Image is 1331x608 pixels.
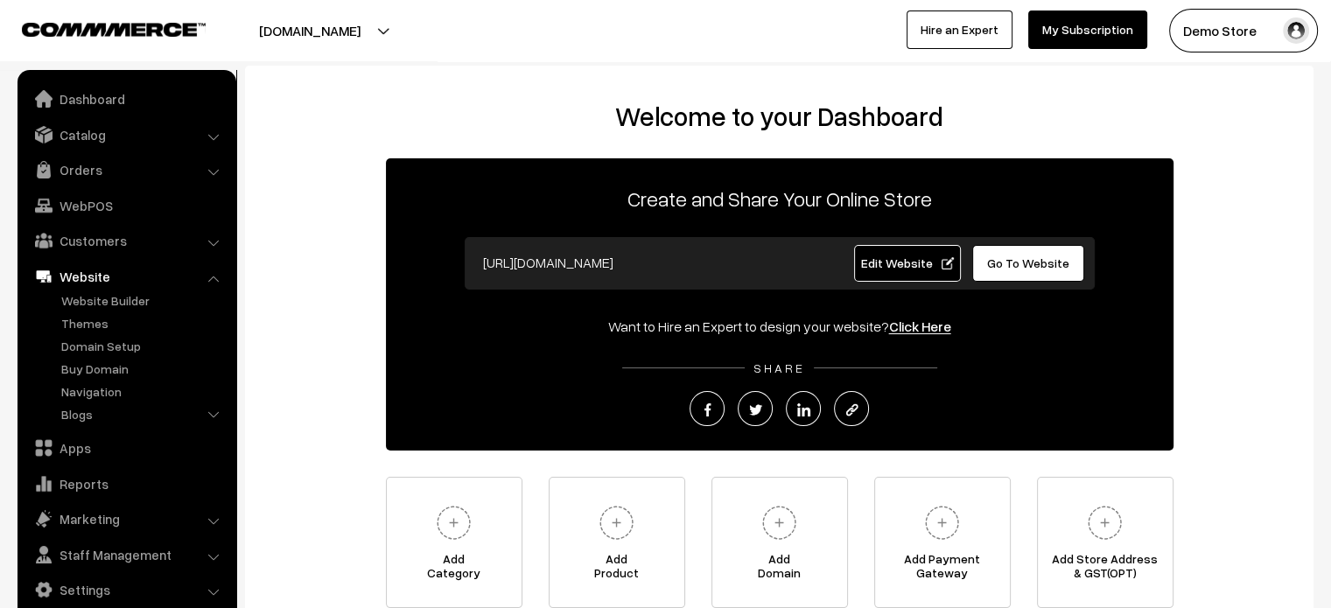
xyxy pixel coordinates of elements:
span: Add Payment Gateway [875,552,1010,587]
a: Website [22,261,230,292]
a: Add Store Address& GST(OPT) [1037,477,1173,608]
a: Go To Website [972,245,1085,282]
span: Edit Website [860,255,954,270]
span: SHARE [745,360,814,375]
a: Customers [22,225,230,256]
button: [DOMAIN_NAME] [198,9,422,52]
a: Hire an Expert [907,10,1012,49]
a: Themes [57,314,230,332]
span: Add Domain [712,552,847,587]
img: plus.svg [755,499,803,547]
img: plus.svg [430,499,478,547]
h2: Welcome to your Dashboard [263,101,1296,132]
span: Add Store Address & GST(OPT) [1038,552,1173,587]
a: Blogs [57,405,230,423]
button: Demo Store [1169,9,1318,52]
img: plus.svg [592,499,641,547]
a: Dashboard [22,83,230,115]
img: COMMMERCE [22,23,206,36]
a: Website Builder [57,291,230,310]
span: Go To Website [987,255,1069,270]
a: Navigation [57,382,230,401]
a: Staff Management [22,539,230,570]
a: Add PaymentGateway [874,477,1011,608]
a: Apps [22,432,230,464]
a: Click Here [889,318,951,335]
div: Want to Hire an Expert to design your website? [386,316,1173,337]
a: AddProduct [549,477,685,608]
img: plus.svg [1081,499,1129,547]
a: Edit Website [854,245,961,282]
span: Add Category [387,552,522,587]
a: AddDomain [711,477,848,608]
a: My Subscription [1028,10,1147,49]
a: Orders [22,154,230,185]
img: plus.svg [918,499,966,547]
a: Catalog [22,119,230,150]
a: Settings [22,574,230,605]
img: user [1283,17,1309,44]
a: Buy Domain [57,360,230,378]
a: Domain Setup [57,337,230,355]
p: Create and Share Your Online Store [386,183,1173,214]
a: Reports [22,468,230,500]
span: Add Product [550,552,684,587]
a: AddCategory [386,477,522,608]
a: Marketing [22,503,230,535]
a: WebPOS [22,190,230,221]
a: COMMMERCE [22,17,175,38]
